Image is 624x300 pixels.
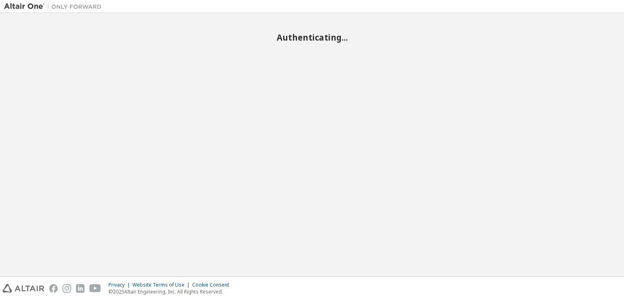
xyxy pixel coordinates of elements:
[49,284,58,293] img: facebook.svg
[89,284,101,293] img: youtube.svg
[108,282,132,288] div: Privacy
[76,284,84,293] img: linkedin.svg
[2,284,44,293] img: altair_logo.svg
[132,282,192,288] div: Website Terms of Use
[108,288,234,295] p: © 2025 Altair Engineering, Inc. All Rights Reserved.
[63,284,71,293] img: instagram.svg
[4,32,620,43] h2: Authenticating...
[4,2,106,11] img: Altair One
[192,282,234,288] div: Cookie Consent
